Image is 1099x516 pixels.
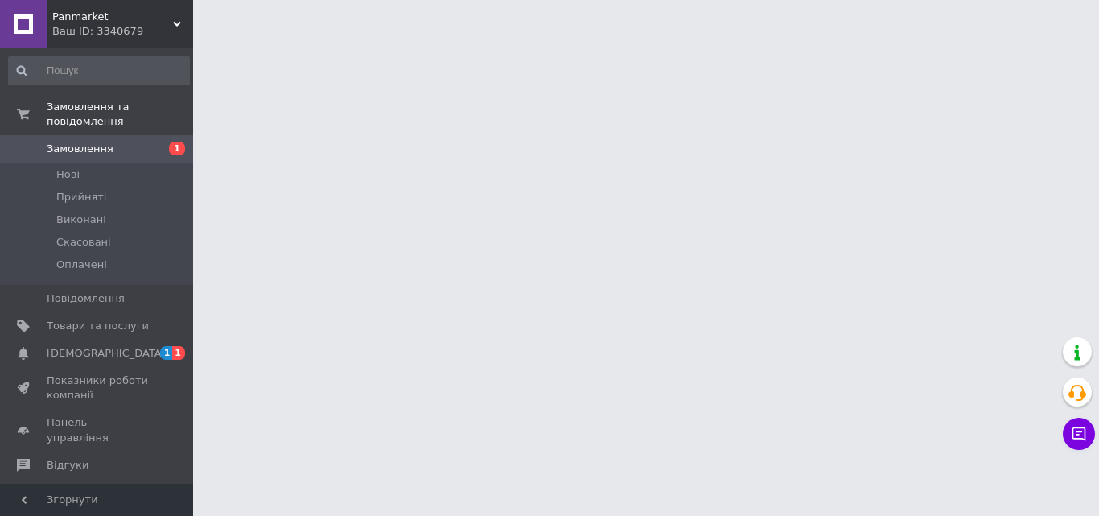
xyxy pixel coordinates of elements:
span: Нові [56,167,80,182]
span: Повідомлення [47,291,125,306]
span: 1 [160,346,173,360]
span: Замовлення [47,142,113,156]
span: Панель управління [47,415,149,444]
span: 1 [169,142,185,155]
span: [DEMOGRAPHIC_DATA] [47,346,166,361]
span: Замовлення та повідомлення [47,100,193,129]
span: Panmarket [52,10,173,24]
input: Пошук [8,56,190,85]
span: Показники роботи компанії [47,374,149,402]
div: Ваш ID: 3340679 [52,24,193,39]
button: Чат з покупцем [1063,418,1095,450]
span: Оплачені [56,258,107,272]
span: Виконані [56,213,106,227]
span: Товари та послуги [47,319,149,333]
span: 1 [172,346,185,360]
span: Скасовані [56,235,111,250]
span: Відгуки [47,458,88,473]
span: Прийняті [56,190,106,204]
